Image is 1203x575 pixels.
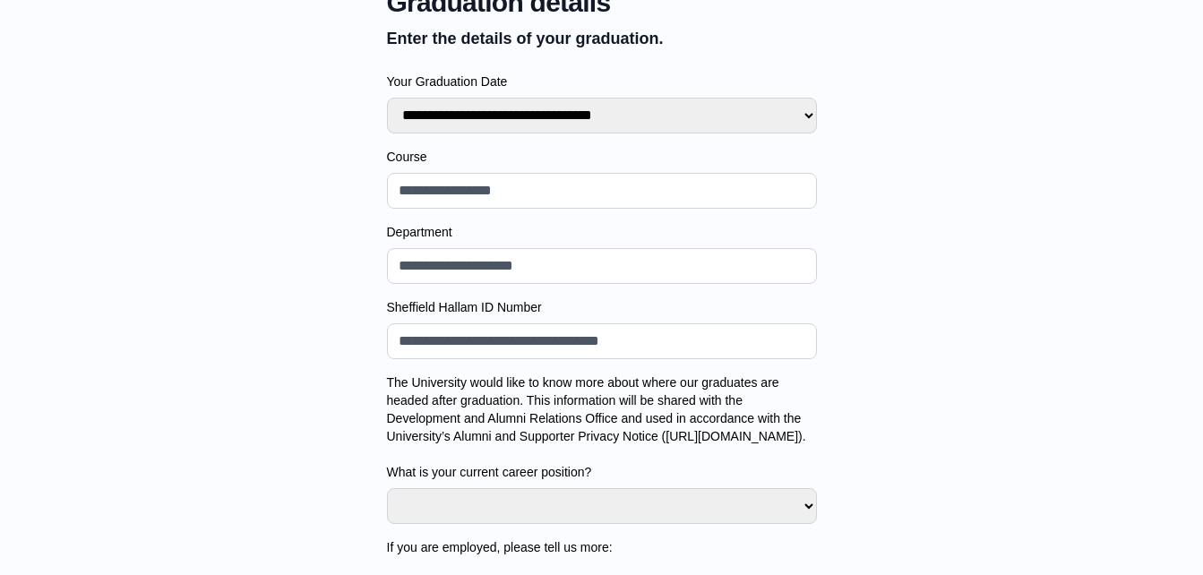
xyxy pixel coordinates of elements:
[387,26,817,51] p: Enter the details of your graduation.
[387,223,817,241] label: Department
[387,298,817,316] label: Sheffield Hallam ID Number
[387,73,817,90] label: Your Graduation Date
[387,373,817,481] label: The University would like to know more about where our graduates are headed after graduation. Thi...
[387,148,817,166] label: Course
